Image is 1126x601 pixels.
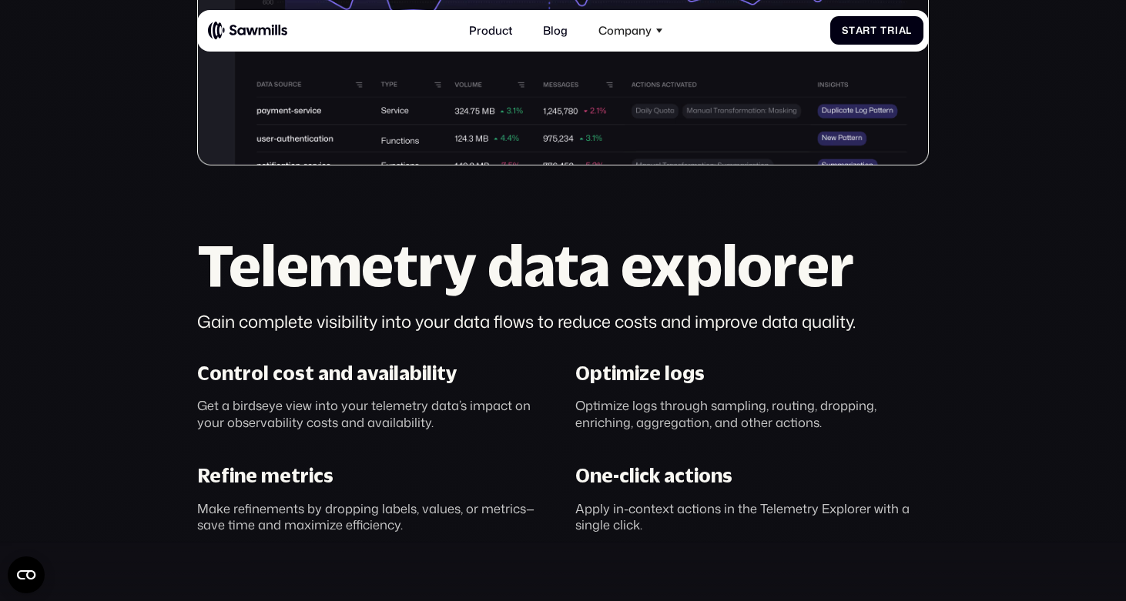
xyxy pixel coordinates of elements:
[8,556,45,593] button: Open CMP widget
[849,25,856,36] span: t
[887,25,895,36] span: r
[870,25,877,36] span: t
[575,464,732,487] div: One-click actions
[461,15,521,45] a: Product
[906,25,912,36] span: l
[575,397,929,430] div: Optimize logs through sampling, routing, dropping, enriching, aggregation, and other actions.
[197,310,929,334] div: Gain complete visibility into your data flows to reduce costs and improve data quality.
[575,500,929,533] div: Apply in-context actions in the Telemetry Explorer with a single click.
[863,25,870,36] span: r
[197,500,551,533] div: Make refinements by dropping labels, values, or metrics— save time and maximize efficiency.
[197,362,457,385] div: Control cost and availability
[899,25,906,36] span: a
[856,25,863,36] span: a
[598,24,652,38] div: Company
[197,464,333,487] div: Refine metrics
[830,16,923,45] a: StartTrial
[6,22,240,141] iframe: profile
[197,236,929,293] h2: Telemetry data explorer
[575,362,705,385] div: Optimize logs
[842,25,849,36] span: S
[880,25,887,36] span: T
[535,15,576,45] a: Blog
[197,397,551,430] div: Get a birdseye view into your telemetry data’s impact on your observability costs and availability.
[590,15,671,45] div: Company
[895,25,899,36] span: i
